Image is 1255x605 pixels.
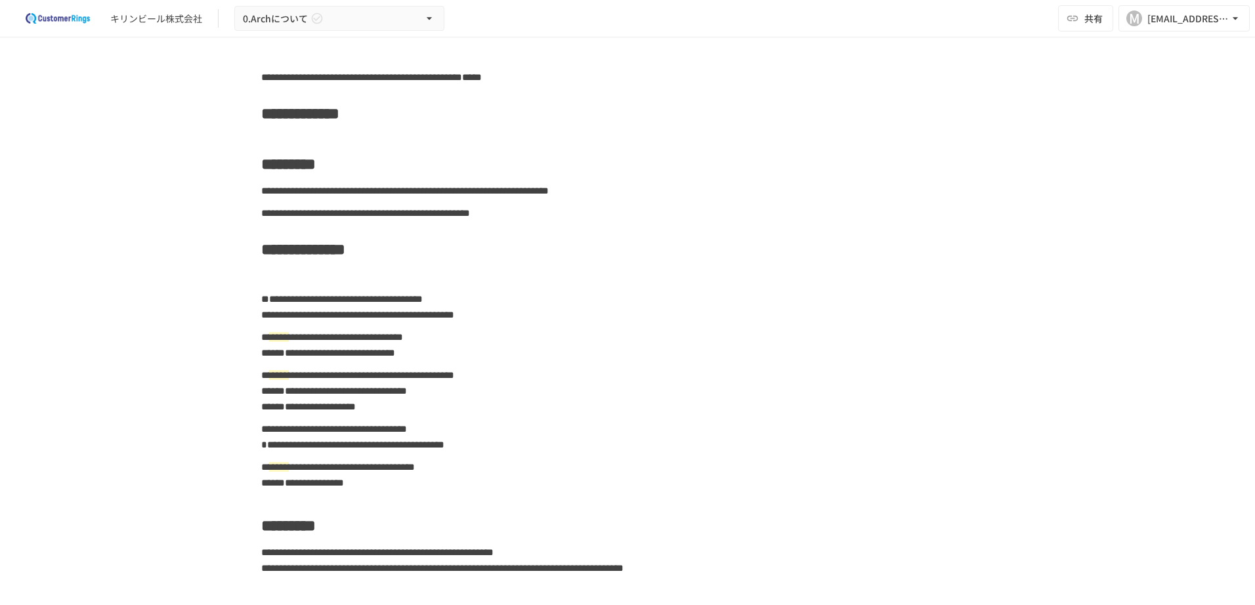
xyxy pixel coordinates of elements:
[1118,5,1250,31] button: M[EMAIL_ADDRESS][PERSON_NAME][DOMAIN_NAME]
[243,10,308,27] span: 0.Archについて
[1058,5,1113,31] button: 共有
[1147,10,1229,27] div: [EMAIL_ADDRESS][PERSON_NAME][DOMAIN_NAME]
[1126,10,1142,26] div: M
[16,8,100,29] img: 2eEvPB0nRDFhy0583kMjGN2Zv6C2P7ZKCFl8C3CzR0M
[234,6,444,31] button: 0.Archについて
[110,12,202,26] div: キリンビール株式会社
[1084,11,1103,26] span: 共有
